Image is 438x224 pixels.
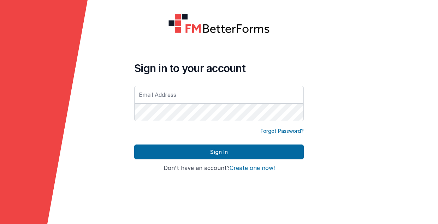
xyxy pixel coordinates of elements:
a: Forgot Password? [261,128,304,135]
h4: Don't have an account? [134,165,304,171]
h4: Sign in to your account [134,62,304,75]
button: Sign In [134,145,304,159]
button: Create one now! [230,165,275,171]
input: Email Address [134,86,304,104]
